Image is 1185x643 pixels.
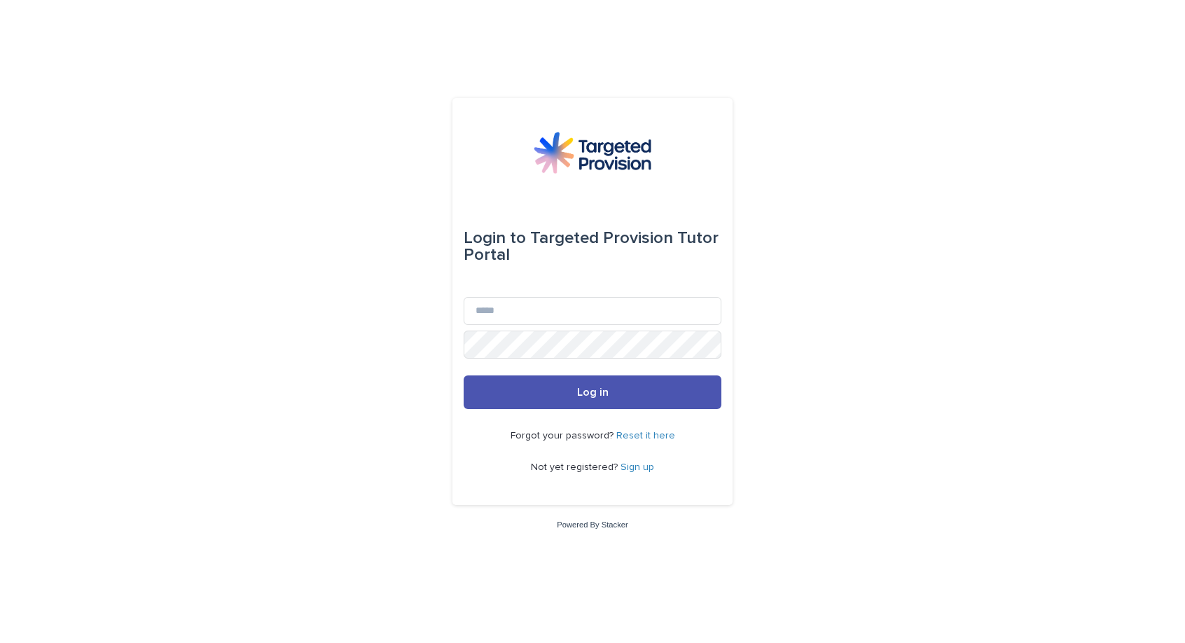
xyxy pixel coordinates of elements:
a: Reset it here [616,431,675,441]
span: Forgot your password? [511,431,616,441]
img: M5nRWzHhSzIhMunXDL62 [534,132,651,174]
a: Sign up [621,462,654,472]
span: Log in [577,387,609,398]
span: Login to [464,230,526,247]
span: Not yet registered? [531,462,621,472]
a: Powered By Stacker [557,520,628,529]
button: Log in [464,375,721,409]
div: Targeted Provision Tutor Portal [464,219,721,275]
